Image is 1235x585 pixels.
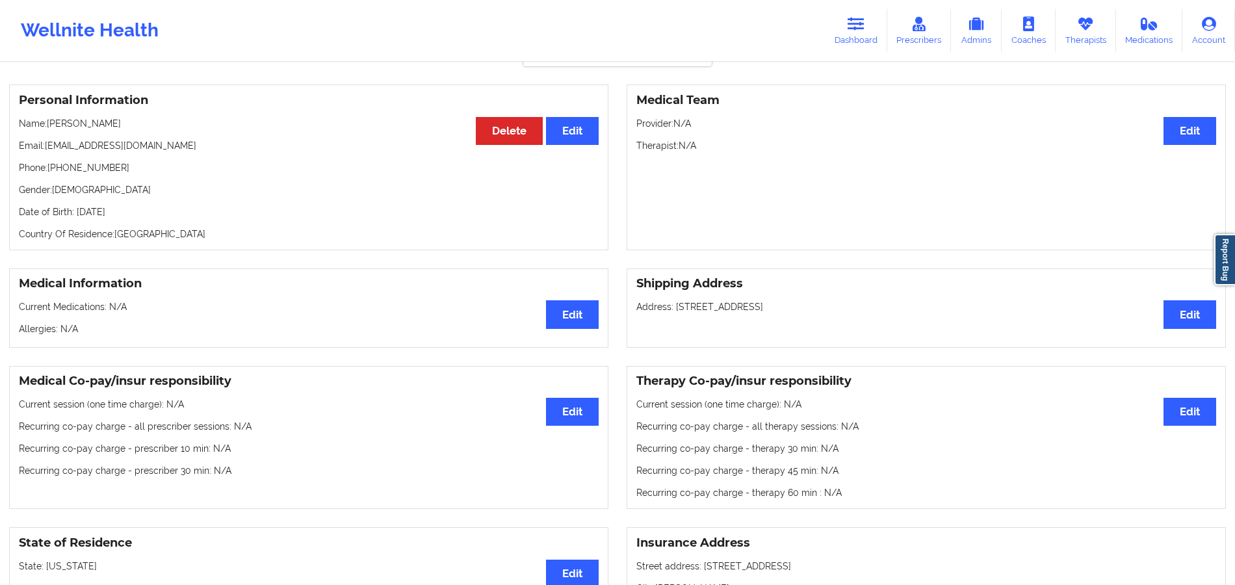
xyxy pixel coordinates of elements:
p: Recurring co-pay charge - all therapy sessions : N/A [636,420,1216,433]
p: Recurring co-pay charge - therapy 60 min : N/A [636,486,1216,499]
h3: Medical Team [636,93,1216,108]
a: Prescribers [887,9,952,52]
button: Edit [546,117,599,145]
p: Current session (one time charge): N/A [636,398,1216,411]
button: Edit [546,300,599,328]
p: Gender: [DEMOGRAPHIC_DATA] [19,183,599,196]
h3: Medical Information [19,276,599,291]
p: Provider: N/A [636,117,1216,130]
p: Therapist: N/A [636,139,1216,152]
p: Phone: [PHONE_NUMBER] [19,161,599,174]
p: Date of Birth: [DATE] [19,205,599,218]
h3: Shipping Address [636,276,1216,291]
p: Allergies: N/A [19,322,599,335]
p: Recurring co-pay charge - therapy 30 min : N/A [636,442,1216,455]
p: Current session (one time charge): N/A [19,398,599,411]
p: Recurring co-pay charge - therapy 45 min : N/A [636,464,1216,477]
a: Coaches [1002,9,1056,52]
button: Edit [1163,300,1216,328]
button: Edit [1163,398,1216,426]
a: Therapists [1056,9,1116,52]
p: Name: [PERSON_NAME] [19,117,599,130]
a: Admins [951,9,1002,52]
p: Address: [STREET_ADDRESS] [636,300,1216,313]
h3: Personal Information [19,93,599,108]
button: Edit [546,398,599,426]
h3: Therapy Co-pay/insur responsibility [636,374,1216,389]
button: Delete [476,117,543,145]
a: Report Bug [1214,234,1235,285]
h3: Medical Co-pay/insur responsibility [19,374,599,389]
p: Country Of Residence: [GEOGRAPHIC_DATA] [19,227,599,240]
button: Edit [1163,117,1216,145]
p: Recurring co-pay charge - prescriber 10 min : N/A [19,442,599,455]
p: Email: [EMAIL_ADDRESS][DOMAIN_NAME] [19,139,599,152]
h3: Insurance Address [636,536,1216,551]
a: Dashboard [825,9,887,52]
p: Recurring co-pay charge - all prescriber sessions : N/A [19,420,599,433]
h3: State of Residence [19,536,599,551]
p: Recurring co-pay charge - prescriber 30 min : N/A [19,464,599,477]
a: Medications [1116,9,1183,52]
p: State: [US_STATE] [19,560,599,573]
a: Account [1182,9,1235,52]
p: Street address: [STREET_ADDRESS] [636,560,1216,573]
p: Current Medications: N/A [19,300,599,313]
